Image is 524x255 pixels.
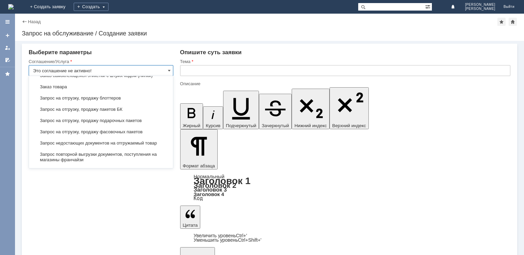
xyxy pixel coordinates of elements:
[180,49,242,56] span: Опишите суть заявки
[194,237,262,243] a: Decrease
[226,123,256,128] span: Подчеркнутый
[262,123,289,128] span: Зачеркнутый
[194,195,203,201] a: Код
[33,95,169,101] span: Запрос на отгрузку, продажу блоттеров
[183,223,198,228] span: Цитата
[33,129,169,135] span: Запрос на отгрузку, продажу фасовочных пакетов
[183,123,201,128] span: Жирный
[332,123,366,128] span: Верхний индекс
[29,49,92,56] span: Выберите параметры
[2,55,13,65] a: Мои согласования
[183,163,215,168] span: Формат абзаца
[180,103,203,129] button: Жирный
[180,129,218,169] button: Формат абзаца
[33,107,169,112] span: Запрос на отгрузку, продажу пакетов БК
[8,4,14,10] a: Перейти на домашнюю страницу
[194,181,236,189] a: Заголовок 2
[203,106,223,129] button: Курсив
[29,59,172,64] div: Соглашение/Услуга
[330,87,369,129] button: Верхний индекс
[33,152,169,163] span: Запрос повторной выгрузки документов, поступления на магазины франчайзи
[180,81,509,86] div: Описание
[194,233,247,238] a: Increase
[2,30,13,41] a: Создать заявку
[194,186,227,193] a: Заголовок 3
[2,42,13,53] a: Мои заявки
[206,123,220,128] span: Курсив
[28,19,41,24] a: Назад
[194,174,224,179] a: Нормальный
[180,174,510,201] div: Формат абзаца
[180,206,201,229] button: Цитата
[425,3,432,10] span: Расширенный поиск
[22,30,517,37] div: Запрос на обслуживание / Создание заявки
[33,118,169,123] span: Запрос на отгрузку, продажу подарочных пакетов
[509,18,517,26] div: Сделать домашней страницей
[465,3,495,7] span: [PERSON_NAME]
[194,176,251,186] a: Заголовок 1
[259,94,292,129] button: Зачеркнутый
[292,89,330,129] button: Нижний индекс
[223,91,259,129] button: Подчеркнутый
[294,123,327,128] span: Нижний индекс
[180,234,510,242] div: Цитата
[497,18,506,26] div: Добавить в избранное
[33,84,169,90] span: Заказ товара
[180,59,509,64] div: Тема
[236,233,247,238] span: Ctrl+'
[74,3,108,11] div: Создать
[465,7,495,11] span: [PERSON_NAME]
[33,140,169,146] span: Запрос недостающих документов на отгружаемый товар
[8,4,14,10] img: logo
[238,237,261,243] span: Ctrl+Shift+'
[194,191,224,197] a: Заголовок 4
